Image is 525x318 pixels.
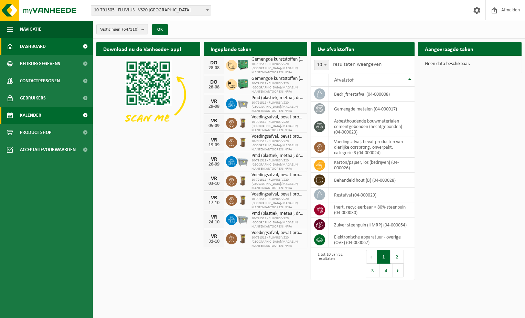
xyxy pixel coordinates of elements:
[207,85,221,90] div: 28-08
[207,99,221,104] div: VR
[329,188,415,202] td: restafval (04-000029)
[251,197,304,210] span: 10-791512 - FLUVIUS VS20 [GEOGRAPHIC_DATA]/MAGAZIJN, KLANTENKANTOOR EN INFRA
[207,234,221,239] div: VR
[251,101,304,113] span: 10-791512 - FLUVIUS VS20 [GEOGRAPHIC_DATA]/MAGAZIJN, KLANTENKANTOOR EN INFRA
[251,230,304,236] span: Voedingsafval, bevat producten van dierlijke oorsprong, onverpakt, categorie 3
[329,232,415,247] td: elektronische apparatuur - overige (OVE) (04-000067)
[314,60,329,70] span: 10
[207,220,221,225] div: 24-10
[329,218,415,232] td: zuiver steenpuin (HMRP) (04-000054)
[207,66,221,71] div: 28-08
[91,6,211,15] span: 10-791505 - FLUVIUS - VS20 ANTWERPEN
[207,176,221,181] div: VR
[237,117,249,128] img: WB-0140-HPE-BN-01
[91,5,211,15] span: 10-791505 - FLUVIUS - VS20 ANTWERPEN
[418,42,480,55] h2: Aangevraagde taken
[207,239,221,244] div: 31-10
[20,55,60,72] span: Bedrijfsgegevens
[207,181,221,186] div: 03-10
[237,78,249,90] img: PB-HB-1400-HPE-GN-01
[251,134,304,139] span: Voedingsafval, bevat producten van dierlijke oorsprong, onverpakt, categorie 3
[207,143,221,148] div: 19-09
[20,21,41,38] span: Navigatie
[251,57,304,62] span: Gemengde kunststoffen (niet-recycleerbaar), exclusief pvc
[425,62,515,66] p: Geen data beschikbaar.
[20,38,46,55] span: Dashboard
[204,42,258,55] h2: Ingeplande taken
[207,79,221,85] div: DO
[207,124,221,128] div: 05-09
[329,102,415,116] td: gemengde metalen (04-000017)
[237,136,249,148] img: WB-0140-HPE-BN-01
[20,124,51,141] span: Product Shop
[251,120,304,132] span: 10-791512 - FLUVIUS VS20 [GEOGRAPHIC_DATA]/MAGAZIJN, KLANTENKANTOOR EN INFRA
[251,62,304,75] span: 10-791512 - FLUVIUS VS20 [GEOGRAPHIC_DATA]/MAGAZIJN, KLANTENKANTOOR EN INFRA
[237,213,249,225] img: WB-2500-GAL-GY-01
[329,87,415,102] td: bedrijfsrestafval (04-000008)
[366,264,379,277] button: 3
[251,216,304,229] span: 10-791512 - FLUVIUS VS20 [GEOGRAPHIC_DATA]/MAGAZIJN, KLANTENKANTOOR EN INFRA
[237,194,249,205] img: WB-0140-HPE-BN-01
[207,137,221,143] div: VR
[329,173,415,188] td: behandeld hout (B) (04-000028)
[207,201,221,205] div: 17-10
[329,202,415,218] td: inert, recycleerbaar < 80% steenpuin (04-000030)
[379,264,393,277] button: 4
[20,72,60,89] span: Contactpersonen
[329,137,415,158] td: voedingsafval, bevat producten van dierlijke oorsprong, onverpakt, categorie 3 (04-000024)
[377,250,390,264] button: 1
[122,27,139,32] count: (64/110)
[207,162,221,167] div: 26-09
[20,141,76,158] span: Acceptatievoorwaarden
[333,62,382,67] label: resultaten weergeven
[251,76,304,82] span: Gemengde kunststoffen (niet-recycleerbaar), exclusief pvc
[251,115,304,120] span: Voedingsafval, bevat producten van dierlijke oorsprong, onverpakt, categorie 3
[237,174,249,186] img: WB-0140-HPE-BN-01
[207,60,221,66] div: DO
[393,264,404,277] button: Next
[314,249,359,278] div: 1 tot 10 van 32 resultaten
[20,89,46,107] span: Gebruikers
[207,104,221,109] div: 29-08
[96,56,200,134] img: Download de VHEPlus App
[366,250,377,264] button: Previous
[251,95,304,101] span: Pmd (plastiek, metaal, drankkartons) (bedrijven)
[251,139,304,152] span: 10-791512 - FLUVIUS VS20 [GEOGRAPHIC_DATA]/MAGAZIJN, KLANTENKANTOOR EN INFRA
[20,107,41,124] span: Kalender
[152,24,168,35] button: OK
[100,24,139,35] span: Vestigingen
[251,211,304,216] span: Pmd (plastiek, metaal, drankkartons) (bedrijven)
[329,116,415,137] td: asbesthoudende bouwmaterialen cementgebonden (hechtgebonden) (04-000023)
[251,192,304,197] span: Voedingsafval, bevat producten van dierlijke oorsprong, onverpakt, categorie 3
[251,159,304,171] span: 10-791512 - FLUVIUS VS20 [GEOGRAPHIC_DATA]/MAGAZIJN, KLANTENKANTOOR EN INFRA
[207,157,221,162] div: VR
[237,97,249,109] img: WB-2500-GAL-GY-01
[334,77,354,83] span: Afvalstof
[251,236,304,248] span: 10-791512 - FLUVIUS VS20 [GEOGRAPHIC_DATA]/MAGAZIJN, KLANTENKANTOOR EN INFRA
[251,178,304,190] span: 10-791512 - FLUVIUS VS20 [GEOGRAPHIC_DATA]/MAGAZIJN, KLANTENKANTOOR EN INFRA
[96,42,188,55] h2: Download nu de Vanheede+ app!
[311,42,361,55] h2: Uw afvalstoffen
[207,195,221,201] div: VR
[251,172,304,178] span: Voedingsafval, bevat producten van dierlijke oorsprong, onverpakt, categorie 3
[390,250,404,264] button: 2
[96,24,148,34] button: Vestigingen(64/110)
[251,82,304,94] span: 10-791512 - FLUVIUS VS20 [GEOGRAPHIC_DATA]/MAGAZIJN, KLANTENKANTOOR EN INFRA
[237,232,249,244] img: WB-0140-HPE-BN-01
[329,158,415,173] td: karton/papier, los (bedrijven) (04-000026)
[207,214,221,220] div: VR
[237,59,249,71] img: PB-HB-1400-HPE-GN-01
[237,155,249,167] img: WB-2500-GAL-GY-01
[207,118,221,124] div: VR
[251,153,304,159] span: Pmd (plastiek, metaal, drankkartons) (bedrijven)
